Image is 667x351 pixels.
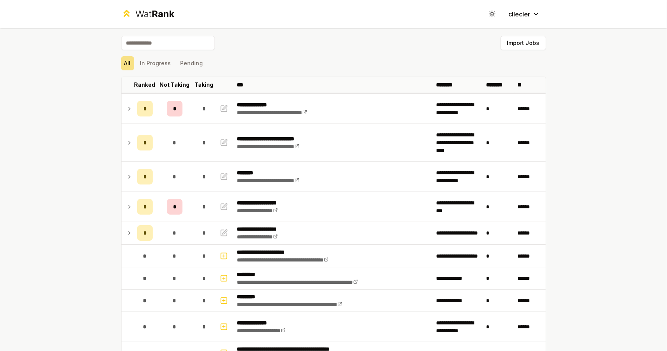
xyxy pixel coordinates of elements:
a: WatRank [121,8,175,20]
p: Taking [195,81,214,89]
p: Ranked [134,81,156,89]
button: Import Jobs [501,36,546,50]
div: Wat [135,8,174,20]
button: cllecler [502,7,546,21]
button: Pending [177,56,206,70]
span: Rank [152,8,174,20]
p: Not Taking [159,81,190,89]
button: In Progress [137,56,174,70]
span: cllecler [509,9,531,19]
button: All [121,56,134,70]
